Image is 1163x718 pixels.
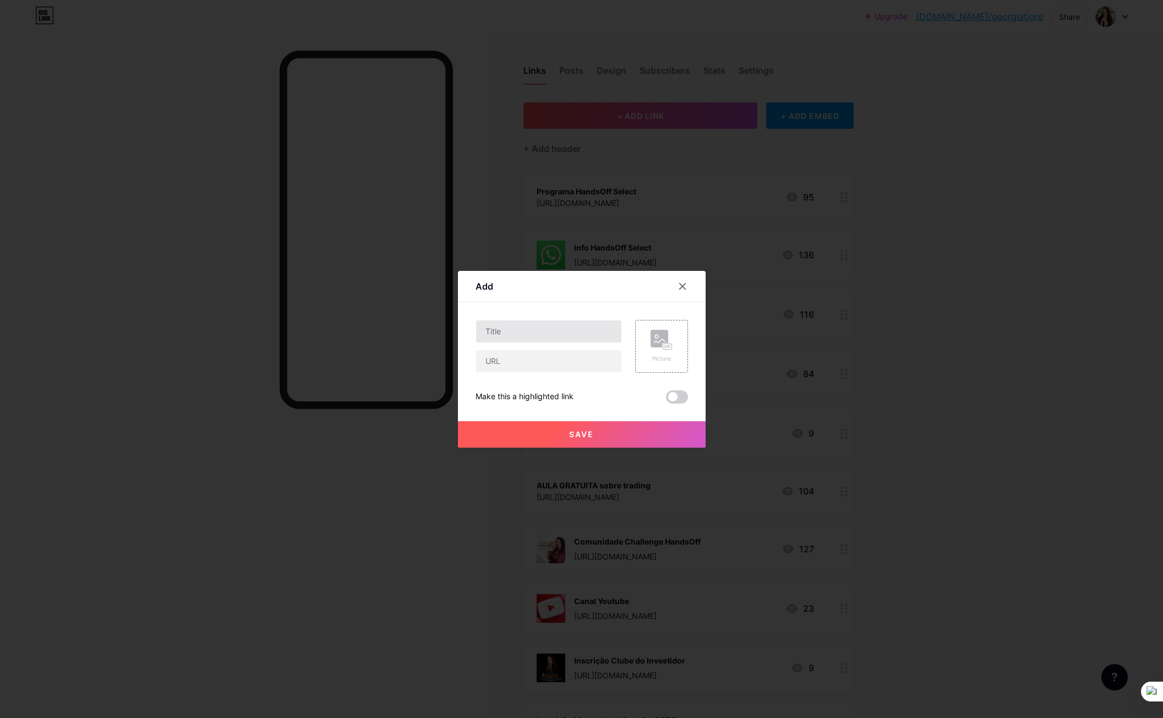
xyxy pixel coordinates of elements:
[476,280,493,293] div: Add
[476,350,621,372] input: URL
[476,390,574,404] div: Make this a highlighted link
[651,355,673,363] div: Picture
[458,421,706,448] button: Save
[476,320,621,342] input: Title
[569,429,594,439] span: Save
